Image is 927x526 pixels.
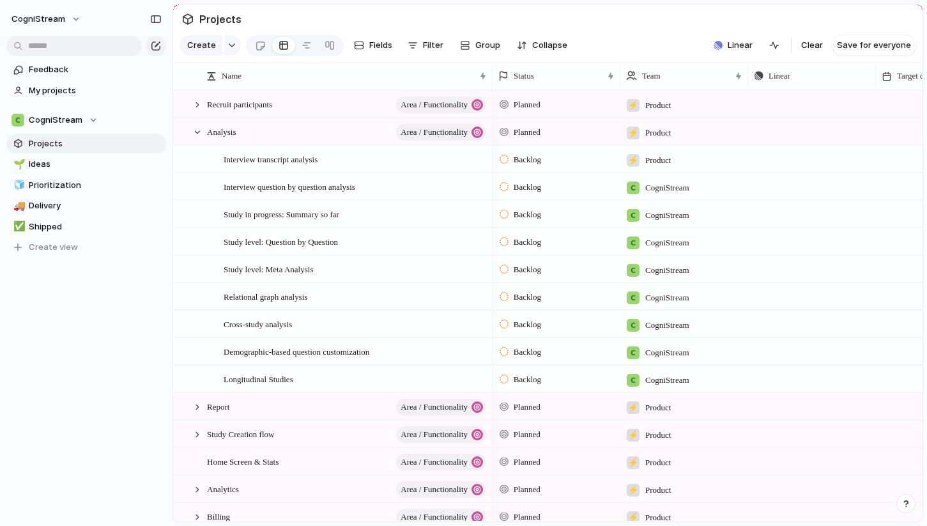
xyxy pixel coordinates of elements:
[6,238,166,257] button: Create view
[645,346,689,359] span: CogniStream
[29,241,78,254] span: Create view
[627,456,640,469] div: ⚡
[514,511,540,523] span: Planned
[207,426,274,441] span: Study Creation flow
[709,36,758,55] button: Linear
[475,39,500,52] span: Group
[514,318,541,331] span: Backlog
[396,454,486,470] button: Area / Functionality
[645,319,689,332] span: CogniStream
[423,39,443,52] span: Filter
[514,401,540,414] span: Planned
[514,126,540,139] span: Planned
[401,426,468,444] span: Area / Functionality
[6,111,166,130] button: CogniStream
[796,35,828,56] button: Clear
[187,39,216,52] span: Create
[224,151,318,166] span: Interview transcript analysis
[514,373,541,386] span: Backlog
[224,289,307,304] span: Relational graph analysis
[514,98,540,111] span: Planned
[627,484,640,497] div: ⚡
[11,179,24,192] button: 🧊
[401,508,468,526] span: Area / Functionality
[6,196,166,215] div: 🚚Delivery
[11,13,65,26] span: CogniStream
[197,8,244,31] span: Projects
[514,291,541,304] span: Backlog
[29,158,162,171] span: Ideas
[514,208,541,221] span: Backlog
[627,127,640,139] div: ⚡
[645,236,689,249] span: CogniStream
[207,399,229,414] span: Report
[396,399,486,415] button: Area / Functionality
[396,97,486,113] button: Area / Functionality
[728,39,753,52] span: Linear
[532,39,567,52] span: Collapse
[207,454,279,468] span: Home Screen & Stats
[402,35,448,56] button: Filter
[645,99,671,112] span: Product
[11,199,24,212] button: 🚚
[514,483,540,496] span: Planned
[207,124,236,139] span: Analysis
[627,511,640,524] div: ⚡
[6,134,166,153] a: Projects
[645,209,689,222] span: CogniStream
[645,484,671,497] span: Product
[396,481,486,498] button: Area / Functionality
[645,374,689,387] span: CogniStream
[645,154,671,167] span: Product
[401,481,468,499] span: Area / Functionality
[645,291,689,304] span: CogniStream
[224,316,292,331] span: Cross-study analysis
[514,181,541,194] span: Backlog
[207,97,272,111] span: Recruit participants
[454,35,507,56] button: Group
[222,70,241,82] span: Name
[627,154,640,167] div: ⚡
[6,176,166,195] a: 🧊Prioritization
[224,371,293,386] span: Longitudinal Studies
[224,179,355,194] span: Interview question by question analysis
[6,155,166,174] a: 🌱Ideas
[6,217,166,236] a: ✅Shipped
[29,137,162,150] span: Projects
[837,39,911,52] span: Save for everyone
[832,35,916,56] button: Save for everyone
[396,509,486,525] button: Area / Functionality
[627,401,640,414] div: ⚡
[512,35,572,56] button: Collapse
[514,236,541,249] span: Backlog
[6,81,166,100] a: My projects
[514,70,534,82] span: Status
[29,179,162,192] span: Prioritization
[349,35,397,56] button: Fields
[6,60,166,79] a: Feedback
[11,158,24,171] button: 🌱
[401,96,468,114] span: Area / Functionality
[514,428,540,441] span: Planned
[224,206,339,221] span: Study in progress: Summary so far
[224,234,338,249] span: Study level: Question by Question
[13,157,22,172] div: 🌱
[13,219,22,234] div: ✅
[396,124,486,141] button: Area / Functionality
[401,398,468,416] span: Area / Functionality
[769,70,790,82] span: Linear
[645,511,671,524] span: Product
[29,84,162,97] span: My projects
[514,346,541,359] span: Backlog
[645,264,689,277] span: CogniStream
[207,509,230,523] span: Billing
[645,429,671,442] span: Product
[6,9,88,29] button: CogniStream
[645,127,671,139] span: Product
[627,429,640,442] div: ⚡
[29,114,82,127] span: CogniStream
[401,123,468,141] span: Area / Functionality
